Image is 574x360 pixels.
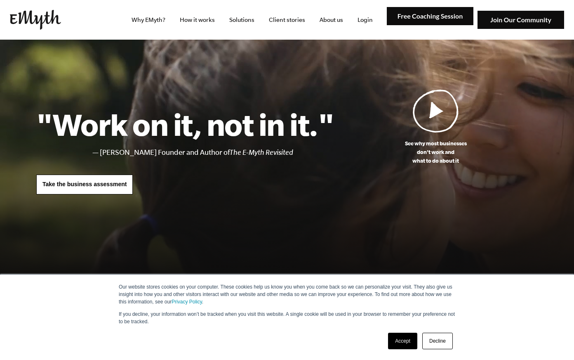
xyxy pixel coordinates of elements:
li: [PERSON_NAME] Founder and Author of [100,147,334,159]
i: The E-Myth Revisited [230,148,293,156]
a: See why most businessesdon't work andwhat to do about it [334,89,538,165]
img: EMyth [10,10,61,30]
img: Free Coaching Session [387,7,473,26]
span: Take the business assessment [42,181,127,187]
p: See why most businesses don't work and what to do about it [334,139,538,165]
img: Play Video [413,89,459,133]
p: If you decline, your information won’t be tracked when you visit this website. A single cookie wi... [119,310,455,325]
img: Join Our Community [478,11,564,29]
p: Our website stores cookies on your computer. These cookies help us know you when you come back so... [119,283,455,306]
a: Privacy Policy [172,299,202,305]
a: Take the business assessment [36,175,133,194]
a: Accept [388,333,417,349]
a: Decline [422,333,453,349]
h1: "Work on it, not in it." [36,106,334,142]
